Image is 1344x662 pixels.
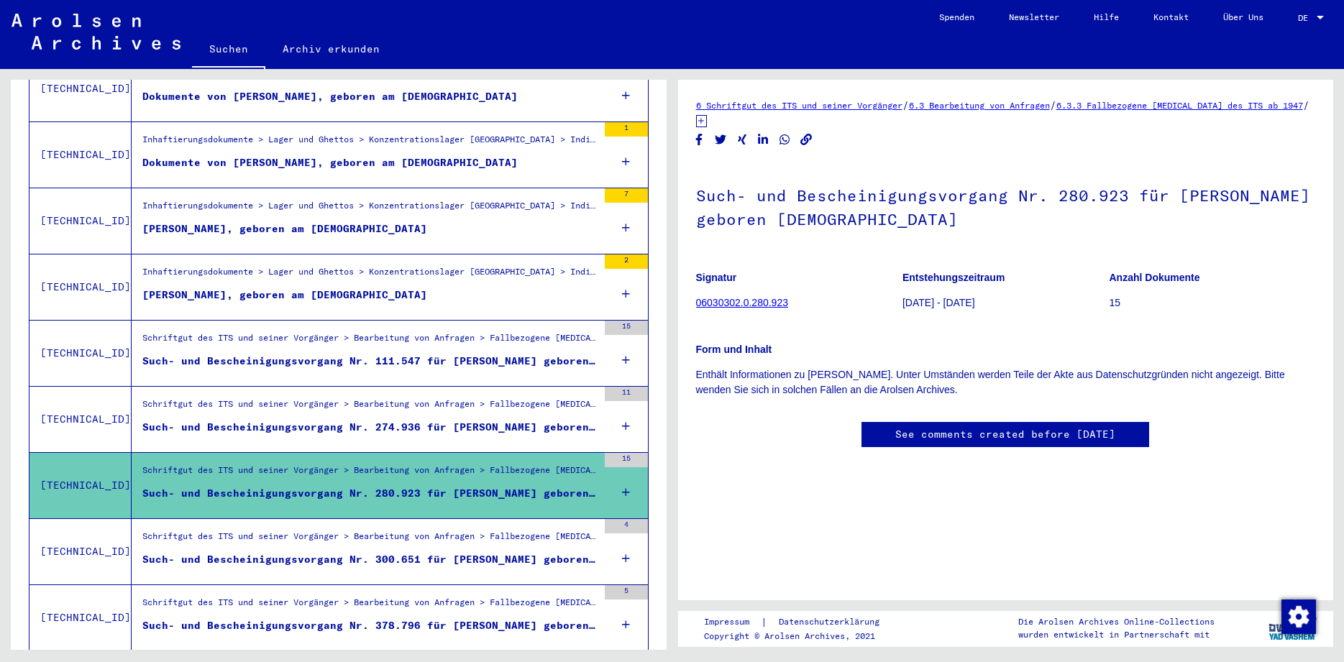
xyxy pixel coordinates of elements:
button: Copy link [799,131,814,149]
p: Enthält Informationen zu [PERSON_NAME]. Unter Umständen werden Teile der Akte aus Datenschutzgrün... [696,367,1316,397]
a: 6.3.3 Fallbezogene [MEDICAL_DATA] des ITS ab 1947 [1056,100,1303,111]
td: [TECHNICAL_ID] [29,55,132,121]
a: Archiv erkunden [265,32,397,66]
div: Such- und Bescheinigungsvorgang Nr. 300.651 für [PERSON_NAME] geboren [DEMOGRAPHIC_DATA] [142,552,598,567]
p: Copyright © Arolsen Archives, 2021 [704,630,897,643]
div: 11 [605,387,648,401]
b: Signatur [696,272,737,283]
div: [PERSON_NAME], geboren am [DEMOGRAPHIC_DATA] [142,221,427,236]
div: 5 [605,585,648,599]
a: Datenschutzerklärung [767,615,897,630]
b: Anzahl Dokumente [1110,272,1200,283]
button: Share on LinkedIn [756,131,771,149]
td: [TECHNICAL_ID] [29,188,132,254]
td: [TECHNICAL_ID] [29,121,132,188]
button: Share on Twitter [713,131,728,149]
span: / [1050,98,1056,111]
div: Schriftgut des ITS und seiner Vorgänger > Bearbeitung von Anfragen > Fallbezogene [MEDICAL_DATA] ... [142,331,598,351]
td: [TECHNICAL_ID] [29,518,132,584]
td: [TECHNICAL_ID] [29,452,132,518]
div: Schriftgut des ITS und seiner Vorgänger > Bearbeitung von Anfragen > Fallbezogene [MEDICAL_DATA] ... [142,397,598,418]
div: Such- und Bescheinigungsvorgang Nr. 378.796 für [PERSON_NAME] geboren [DEMOGRAPHIC_DATA] [142,618,598,633]
div: Schriftgut des ITS und seiner Vorgänger > Bearbeitung von Anfragen > Fallbezogene [MEDICAL_DATA] ... [142,530,598,550]
b: Form und Inhalt [696,344,772,355]
td: [TECHNICAL_ID] [29,584,132,650]
span: / [902,98,909,111]
h1: Such- und Bescheinigungsvorgang Nr. 280.923 für [PERSON_NAME] geboren [DEMOGRAPHIC_DATA] [696,162,1316,249]
div: 15 [605,453,648,467]
div: [PERSON_NAME], geboren am [DEMOGRAPHIC_DATA] [142,288,427,303]
b: Entstehungszeitraum [902,272,1005,283]
a: Impressum [704,615,761,630]
div: Such- und Bescheinigungsvorgang Nr. 280.923 für [PERSON_NAME] geboren [DEMOGRAPHIC_DATA] [142,486,598,501]
img: Arolsen_neg.svg [12,14,180,50]
img: Zustimmung ändern [1281,599,1316,634]
a: Suchen [192,32,265,69]
a: 6.3 Bearbeitung von Anfragen [909,100,1050,111]
div: Dokumente von [PERSON_NAME], geboren am [DEMOGRAPHIC_DATA] [142,155,518,170]
div: 2 [605,254,648,269]
div: Schriftgut des ITS und seiner Vorgänger > Bearbeitung von Anfragen > Fallbezogene [MEDICAL_DATA] ... [142,596,598,616]
button: Share on WhatsApp [777,131,792,149]
div: Dokumente von [PERSON_NAME], geboren am [DEMOGRAPHIC_DATA] [142,89,518,104]
button: Share on Xing [735,131,750,149]
div: 4 [605,519,648,533]
td: [TECHNICAL_ID] [29,386,132,452]
td: [TECHNICAL_ID] [29,320,132,386]
div: Inhaftierungsdokumente > Lager und Ghettos > Konzentrationslager [GEOGRAPHIC_DATA] > Individuelle... [142,199,598,219]
div: Zustimmung ändern [1281,599,1315,633]
div: Inhaftierungsdokumente > Lager und Ghettos > Konzentrationslager [GEOGRAPHIC_DATA] > Individuelle... [142,133,598,153]
div: Such- und Bescheinigungsvorgang Nr. 274.936 für [PERSON_NAME] geboren [DEMOGRAPHIC_DATA] oder01.0... [142,420,598,435]
span: / [1303,98,1309,111]
div: | [704,615,897,630]
p: Die Arolsen Archives Online-Collections [1018,615,1215,628]
div: Such- und Bescheinigungsvorgang Nr. 111.547 für [PERSON_NAME] geboren [DEMOGRAPHIC_DATA] [142,354,598,369]
div: 1 [605,122,648,137]
img: yv_logo.png [1266,610,1320,646]
a: 6 Schriftgut des ITS und seiner Vorgänger [696,100,902,111]
div: Inhaftierungsdokumente > Lager und Ghettos > Konzentrationslager [GEOGRAPHIC_DATA] > Individuelle... [142,265,598,285]
div: Schriftgut des ITS und seiner Vorgänger > Bearbeitung von Anfragen > Fallbezogene [MEDICAL_DATA] ... [142,464,598,484]
a: See comments created before [DATE] [895,427,1115,442]
p: 15 [1110,295,1315,311]
button: Share on Facebook [692,131,707,149]
td: [TECHNICAL_ID] [29,254,132,320]
span: DE [1298,13,1314,23]
p: [DATE] - [DATE] [902,295,1108,311]
div: 7 [605,188,648,203]
p: wurden entwickelt in Partnerschaft mit [1018,628,1215,641]
div: 15 [605,321,648,335]
a: 06030302.0.280.923 [696,297,788,308]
